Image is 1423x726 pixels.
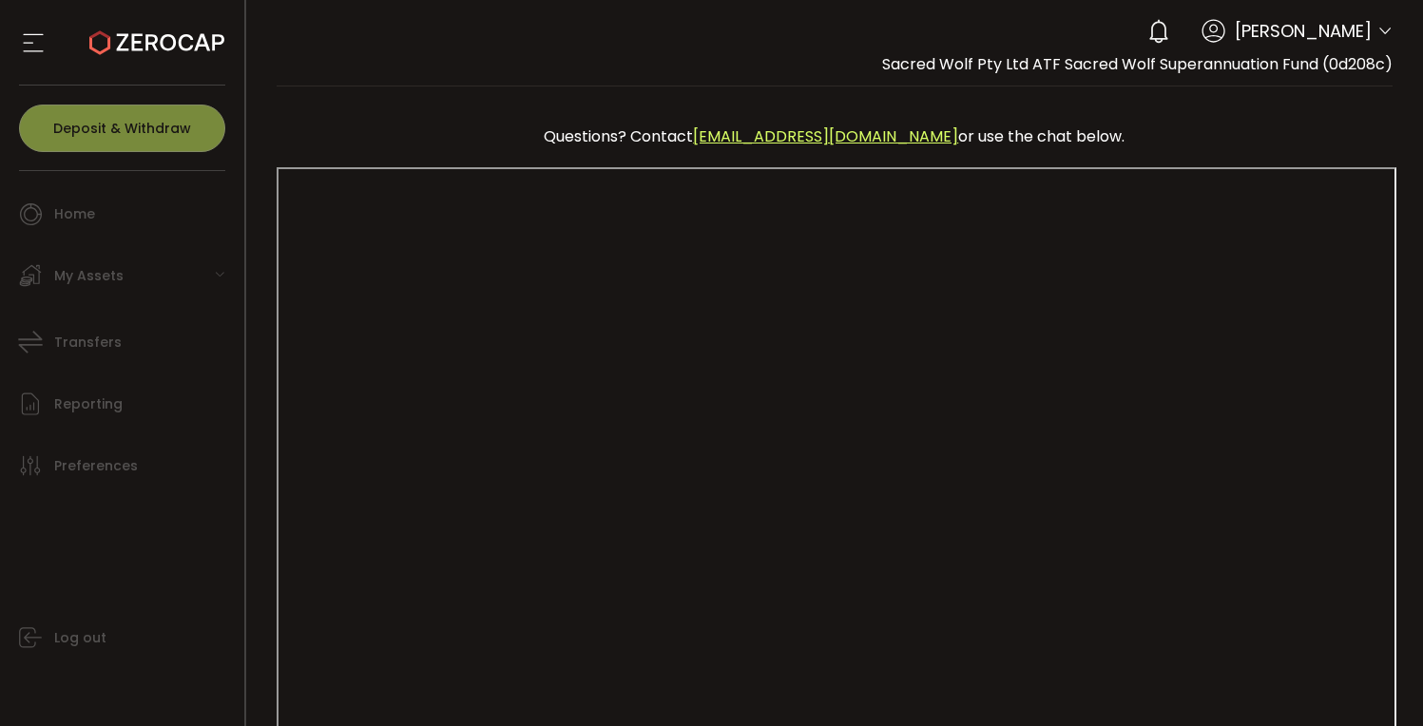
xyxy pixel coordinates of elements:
[1235,18,1372,44] span: [PERSON_NAME]
[882,53,1393,75] span: Sacred Wolf Pty Ltd ATF Sacred Wolf Superannuation Fund (0d208c)
[54,391,123,418] span: Reporting
[54,329,122,356] span: Transfers
[54,452,138,480] span: Preferences
[19,105,225,152] button: Deposit & Withdraw
[693,125,958,147] a: [EMAIL_ADDRESS][DOMAIN_NAME]
[54,201,95,228] span: Home
[54,624,106,652] span: Log out
[53,122,191,135] span: Deposit & Withdraw
[54,262,124,290] span: My Assets
[286,115,1384,158] div: Questions? Contact or use the chat below.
